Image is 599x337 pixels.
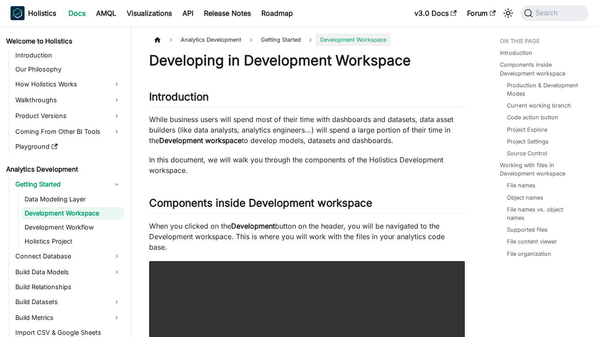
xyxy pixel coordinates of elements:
[507,250,551,258] a: File organization
[507,81,582,98] a: Production & Development Modes
[507,181,535,190] a: File names
[13,140,124,153] a: Playground
[13,125,124,139] a: Coming From Other BI Tools
[63,6,91,20] a: Docs
[13,109,124,123] a: Product Versions
[13,311,124,325] a: Build Metrics
[22,193,124,205] a: Data Modeling Layer
[149,52,465,69] h1: Developing in Development Workspace
[507,113,558,122] a: Code action button
[256,6,298,20] a: Roadmap
[13,249,124,263] a: Connect Database
[149,221,465,252] p: When you clicked on the button on the header, you will be navigated to the Development workspace....
[199,6,256,20] a: Release Notes
[316,33,391,46] span: Development Workspace
[257,33,305,46] span: Getting Started
[149,154,465,176] p: In this document, we will walk you through the components of the Holistics Development workspace.
[507,226,548,234] a: Supported files
[149,114,465,146] p: While business users will spend most of their time with dashboards and datasets, data asset build...
[507,194,543,202] a: Object names
[13,295,124,309] a: Build Datasets
[11,6,25,20] img: Holistics
[13,281,124,293] a: Build Relationships
[28,8,56,18] b: Holistics
[507,137,549,146] a: Project Settings
[4,35,124,47] a: Welcome to Holistics
[500,49,532,57] a: Introduction
[13,93,124,107] a: Walkthroughs
[13,177,124,191] a: Getting Started
[4,163,124,176] a: Analytics Development
[121,6,177,20] a: Visualizations
[149,197,465,213] h2: Components inside Development workspace
[22,235,124,247] a: Holistics Project
[507,237,557,246] a: File content viewer
[507,149,547,158] a: Source Control
[149,90,465,107] h2: Introduction
[149,33,166,46] a: Home page
[149,33,465,46] nav: Breadcrumbs
[22,207,124,219] a: Development Workspace
[13,265,124,279] a: Build Data Models
[159,136,242,145] strong: Development workspace
[501,6,515,20] button: Switch between dark and light mode (currently system mode)
[500,161,585,178] a: Working with files in Development workspace
[231,222,275,230] strong: Development
[507,101,571,110] a: Current working branch
[13,49,124,61] a: Introduction
[507,205,582,222] a: File names vs. object names
[521,5,588,21] button: Search (Command+K)
[177,6,199,20] a: API
[22,221,124,233] a: Development Workflow
[500,61,585,77] a: Components inside Development workspace
[462,6,501,20] a: Forum
[176,33,246,46] span: Analytics Development
[13,63,124,75] a: Our Philosophy
[507,125,547,134] a: Project Explore
[13,77,124,91] a: How Holistics Works
[91,6,121,20] a: AMQL
[533,9,563,17] span: Search
[11,6,56,20] a: HolisticsHolisticsHolistics
[409,6,462,20] a: v3.0 Docs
